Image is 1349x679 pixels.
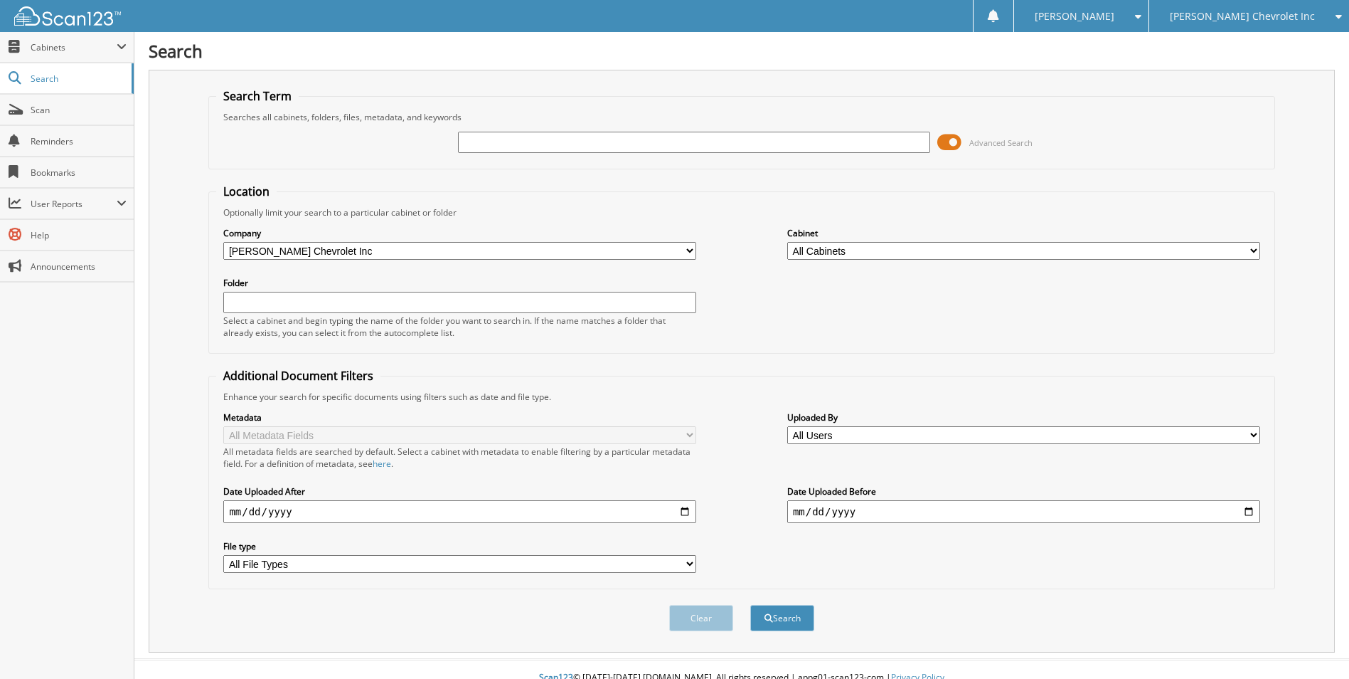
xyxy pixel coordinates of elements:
[216,88,299,104] legend: Search Term
[223,277,696,289] label: Folder
[787,227,1260,239] label: Cabinet
[216,368,380,384] legend: Additional Document Filters
[1035,12,1114,21] span: [PERSON_NAME]
[223,411,696,423] label: Metadata
[1170,12,1315,21] span: [PERSON_NAME] Chevrolet Inc
[31,198,117,210] span: User Reports
[223,485,696,498] label: Date Uploaded After
[31,135,127,147] span: Reminders
[787,485,1260,498] label: Date Uploaded Before
[31,41,117,53] span: Cabinets
[223,540,696,552] label: File type
[750,605,814,631] button: Search
[216,206,1267,219] div: Optionally limit your search to a particular cabinet or folder
[223,227,696,239] label: Company
[969,137,1033,148] span: Advanced Search
[31,229,127,241] span: Help
[787,411,1260,423] label: Uploaded By
[669,605,733,631] button: Clear
[223,315,696,339] div: Select a cabinet and begin typing the name of the folder you want to search in. If the name match...
[216,111,1267,123] div: Searches all cabinets, folders, files, metadata, and keywords
[787,500,1260,523] input: end
[216,184,277,199] legend: Location
[149,39,1335,63] h1: Search
[216,391,1267,403] div: Enhance your search for specific documents using filters such as date and file type.
[373,458,391,470] a: here
[31,260,127,273] span: Announcements
[223,500,696,523] input: start
[14,6,121,26] img: scan123-logo-white.svg
[223,446,696,470] div: All metadata fields are searched by default. Select a cabinet with metadata to enable filtering b...
[31,104,127,116] span: Scan
[31,73,124,85] span: Search
[31,167,127,179] span: Bookmarks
